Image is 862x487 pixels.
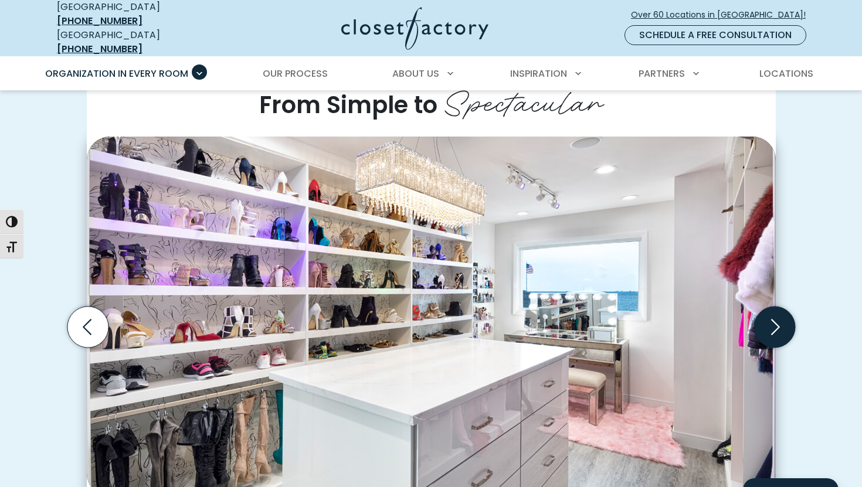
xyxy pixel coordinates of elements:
span: Over 60 Locations in [GEOGRAPHIC_DATA]! [631,9,815,21]
button: Next slide [749,302,800,352]
span: Organization in Every Room [45,67,188,80]
nav: Primary Menu [37,57,825,90]
div: [GEOGRAPHIC_DATA] [57,28,227,56]
span: Inspiration [510,67,567,80]
span: Spectacular [443,76,603,123]
button: Previous slide [63,302,113,352]
a: [PHONE_NUMBER] [57,42,142,56]
a: [PHONE_NUMBER] [57,14,142,28]
span: From Simple to [259,88,437,121]
img: Closet Factory Logo [341,7,488,50]
a: Schedule a Free Consultation [625,25,806,45]
span: Partners [639,67,685,80]
span: Our Process [263,67,328,80]
a: Over 60 Locations in [GEOGRAPHIC_DATA]! [630,5,816,25]
span: Locations [759,67,813,80]
span: About Us [392,67,439,80]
